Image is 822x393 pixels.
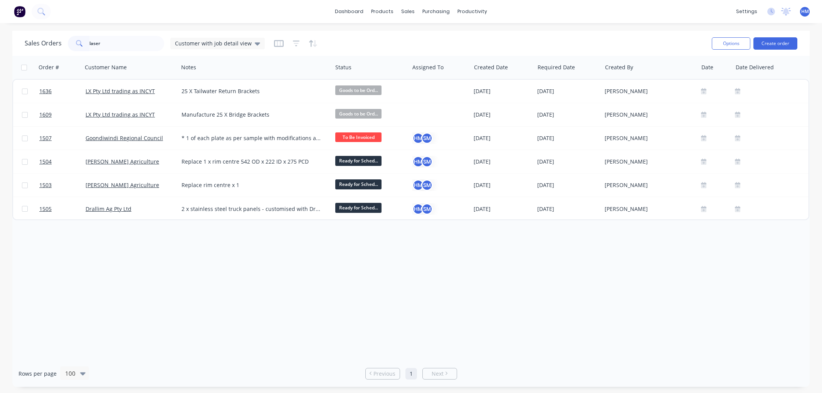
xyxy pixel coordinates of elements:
[605,134,690,142] div: [PERSON_NAME]
[801,8,809,15] span: HM
[605,181,690,189] div: [PERSON_NAME]
[538,64,575,71] div: Required Date
[362,368,460,380] ul: Pagination
[39,127,86,150] a: 1507
[421,132,433,144] div: SM
[605,158,690,166] div: [PERSON_NAME]
[182,205,322,213] div: 2 x stainless steel truck panels - customised with Drallim Ag (Mirror SS) As per samples
[39,174,86,197] a: 1503
[405,368,417,380] a: Page 1 is your current page
[605,87,690,95] div: [PERSON_NAME]
[86,205,131,212] a: Drallim Ag Pty Ltd
[39,111,52,119] span: 1609
[432,370,444,378] span: Next
[605,111,690,119] div: [PERSON_NAME]
[39,158,52,166] span: 1504
[474,181,531,189] div: [DATE]
[39,205,52,213] span: 1505
[18,370,57,378] span: Rows per page
[412,156,424,167] div: HM
[397,6,419,17] div: sales
[537,111,598,119] div: [DATE]
[39,87,52,95] span: 1636
[39,150,86,173] a: 1504
[39,197,86,221] a: 1505
[182,111,322,119] div: Manufacture 25 X Bridge Brackets
[412,156,433,167] button: HMSM
[86,134,163,142] a: Goondiwindi Regional Council
[605,205,690,213] div: [PERSON_NAME]
[474,111,531,119] div: [DATE]
[182,181,322,189] div: Replace rim centre x 1
[182,134,322,142] div: * 1 of each plate as per sample with modifications as discussed (slots) * 5mm stainless steel * 1...
[537,134,598,142] div: [DATE]
[412,203,424,215] div: HM
[537,158,598,166] div: [DATE]
[736,64,774,71] div: Date Delivered
[335,203,382,212] span: Ready for Sched...
[421,203,433,215] div: SM
[181,64,196,71] div: Notes
[421,156,433,167] div: SM
[412,64,444,71] div: Assigned To
[86,181,159,189] a: [PERSON_NAME] Agriculture
[474,158,531,166] div: [DATE]
[25,40,62,47] h1: Sales Orders
[474,87,531,95] div: [DATE]
[366,370,400,378] a: Previous page
[182,87,322,95] div: 25 X Tailwater Return Brackets
[367,6,397,17] div: products
[39,64,59,71] div: Order #
[335,109,382,119] span: Goods to be Ord...
[454,6,491,17] div: productivity
[39,80,86,103] a: 1636
[537,181,598,189] div: [DATE]
[335,156,382,166] span: Ready for Sched...
[86,87,155,95] a: LX Pty Ltd trading as INCYT
[39,181,52,189] span: 1503
[335,132,382,142] span: To Be Invoiced
[701,64,713,71] div: Date
[537,205,598,213] div: [DATE]
[605,64,633,71] div: Created By
[335,179,382,189] span: Ready for Sched...
[712,37,750,50] button: Options
[85,64,127,71] div: Customer Name
[39,103,86,126] a: 1609
[335,64,351,71] div: Status
[421,179,433,191] div: SM
[182,158,322,166] div: Replace 1 x rim centre 542 OD x 222 ID x 275 PCD
[474,205,531,213] div: [DATE]
[175,39,252,47] span: Customer with job detail view
[412,179,433,191] button: HMSM
[86,111,155,118] a: LX Pty Ltd trading as INCYT
[335,85,382,95] span: Goods to be Ord...
[537,87,598,95] div: [DATE]
[39,134,52,142] span: 1507
[412,179,424,191] div: HM
[412,203,433,215] button: HMSM
[86,158,159,165] a: [PERSON_NAME] Agriculture
[331,6,367,17] a: dashboard
[423,370,457,378] a: Next page
[753,37,797,50] button: Create order
[14,6,25,17] img: Factory
[412,132,424,144] div: HM
[474,64,508,71] div: Created Date
[89,36,165,51] input: Search...
[732,6,761,17] div: settings
[412,132,433,144] button: HMSM
[373,370,395,378] span: Previous
[419,6,454,17] div: purchasing
[474,134,531,142] div: [DATE]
